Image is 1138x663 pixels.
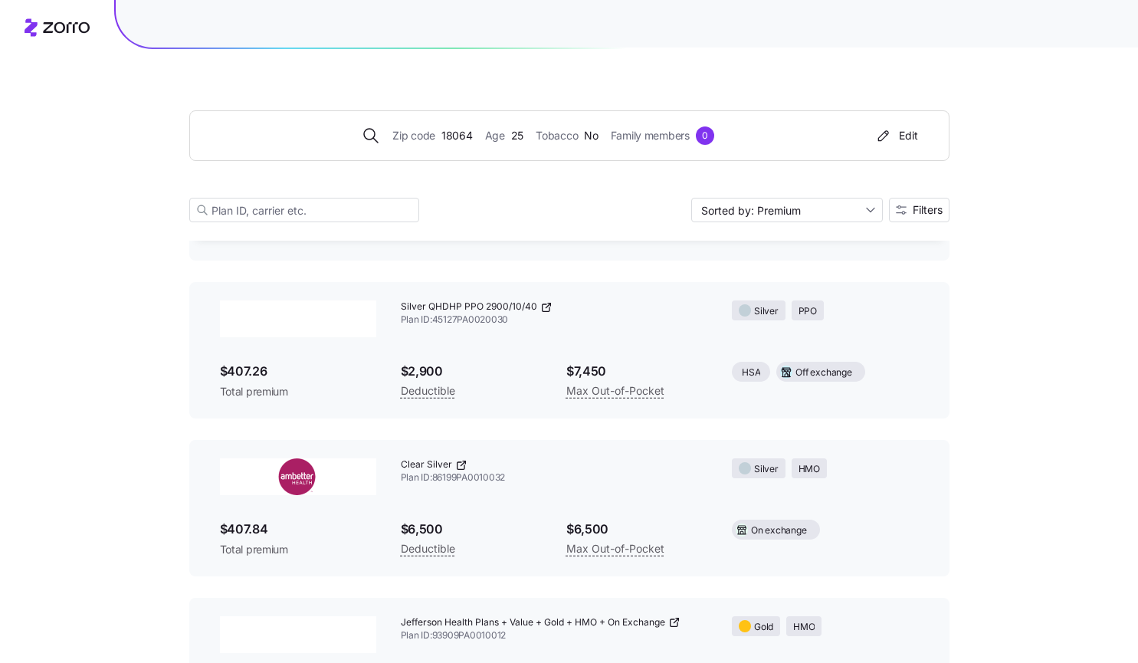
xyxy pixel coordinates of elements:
span: HMO [799,462,820,477]
span: Total premium [220,384,376,399]
span: Filters [913,205,943,215]
span: Family members [611,127,690,144]
span: PPO [799,304,817,319]
div: Edit [874,128,918,143]
span: $407.84 [220,520,376,539]
span: Plan ID: 45127PA0020030 [401,313,708,327]
span: $2,900 [401,362,542,381]
div: 0 [696,126,714,145]
span: HMO [793,620,815,635]
span: Off exchange [795,366,851,380]
span: Deductible [401,540,455,558]
span: Total premium [220,542,376,557]
span: $6,500 [566,520,707,539]
span: No [584,127,598,144]
button: Edit [868,123,924,148]
button: Filters [889,198,949,222]
span: Deductible [401,382,455,400]
span: Clear Silver [401,458,452,471]
span: Plan ID: 86199PA0010032 [401,471,708,484]
img: Ambetter [220,458,376,495]
span: 18064 [441,127,473,144]
span: On exchange [751,524,806,538]
span: Age [485,127,505,144]
span: $7,450 [566,362,707,381]
span: Zip code [392,127,435,144]
span: 25 [511,127,523,144]
img: Jefferson Health Plans [220,616,376,653]
span: Jefferson Health Plans + Value + Gold + HMO + On Exchange [401,616,665,629]
span: Max Out-of-Pocket [566,540,664,558]
span: HSA [742,366,760,380]
span: Plan ID: 93909PA0010012 [401,629,708,642]
span: Silver [754,462,779,477]
span: Silver [754,304,779,319]
span: $407.26 [220,362,376,381]
span: Tobacco [536,127,578,144]
span: $6,500 [401,520,542,539]
input: Plan ID, carrier etc. [189,198,419,222]
img: Capital BlueCross [220,300,376,337]
input: Sort by [691,198,883,222]
span: Max Out-of-Pocket [566,382,664,400]
span: Gold [754,620,773,635]
span: Silver QHDHP PPO 2900/10/40 [401,300,537,313]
